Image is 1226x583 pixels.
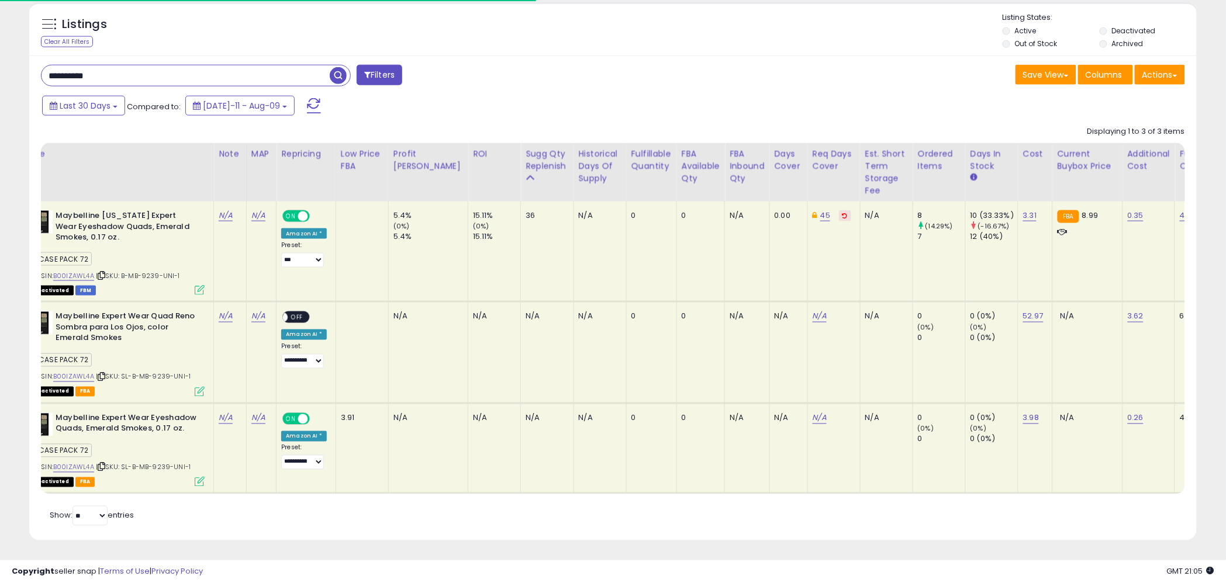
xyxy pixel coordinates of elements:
small: (0%) [971,424,987,433]
b: Maybelline [US_STATE] Expert Wear Eyeshadow Quads, Emerald Smokes, 0.17 oz. [56,210,198,246]
div: N/A [730,210,761,221]
span: N/A [1061,311,1075,322]
a: N/A [813,412,827,424]
span: Columns [1086,69,1123,81]
a: Privacy Policy [151,565,203,577]
div: 15.11% [473,210,520,221]
small: Days In Stock. [971,172,978,183]
div: N/A [393,413,459,424]
small: (0%) [971,323,987,332]
a: N/A [251,210,265,221]
label: Deactivated [1112,26,1156,36]
div: Preset: [281,241,327,268]
div: 5.4% [393,210,468,221]
div: N/A [730,413,761,424]
label: Out of Stock [1015,39,1058,48]
b: Maybelline Expert Wear Quad Reno Sombra para Los Ojos, color Emerald Smokes [56,311,198,347]
div: N/A [730,311,761,322]
small: (0%) [473,221,489,231]
a: B00IZAWL4A [53,463,94,473]
div: Fulfillment Cost [1180,148,1225,172]
div: 12 (40%) [971,231,1018,242]
span: [DATE]-11 - Aug-09 [203,100,280,112]
a: 45 [820,210,830,221]
a: Terms of Use [100,565,150,577]
small: (0%) [393,221,410,231]
div: N/A [775,311,799,322]
a: N/A [219,210,233,221]
span: All listings that are unavailable for purchase on Amazon for any reason other than out-of-stock [29,477,74,487]
span: Show: entries [50,510,134,521]
div: Fulfillable Quantity [631,148,672,172]
span: CASE PACK 72 [29,252,92,266]
span: FBA [75,387,95,397]
div: ROI [473,148,516,160]
div: 7 [918,231,965,242]
div: Ordered Items [918,148,961,172]
a: 3.98 [1023,412,1039,424]
button: Actions [1135,65,1185,85]
div: 0.00 [775,210,799,221]
div: Historical Days Of Supply [579,148,621,185]
small: (0%) [918,323,934,332]
img: 41Ix3srV8AL._SL40_.jpg [29,210,53,234]
div: Clear All Filters [41,36,93,47]
span: OFF [308,414,327,424]
div: FBA Available Qty [682,148,720,185]
small: FBA [1058,210,1079,223]
a: 0.35 [1128,210,1144,221]
div: Preset: [281,444,327,470]
button: Columns [1078,65,1133,85]
div: Sugg Qty Replenish [526,148,569,172]
div: 0 [682,311,716,322]
a: 3.31 [1023,210,1037,221]
div: 0 [918,333,965,343]
strong: Copyright [12,565,54,577]
div: N/A [393,311,459,322]
div: Est. Short Term Storage Fee [865,148,908,197]
div: 60.02 [1180,311,1221,322]
div: 0 (0%) [971,434,1018,445]
div: N/A [775,413,799,424]
a: B00IZAWL4A [53,271,94,281]
div: N/A [579,311,617,322]
span: N/A [1061,412,1075,424]
span: OFF [308,211,327,221]
div: 15.11% [473,231,520,242]
button: Last 30 Days [42,96,125,116]
span: | SKU: B-MB-9239-UNI-1 [96,271,180,280]
th: Please note that this number is a calculation based on your required days of coverage and your ve... [521,143,574,202]
a: N/A [251,412,265,424]
div: Repricing [281,148,331,160]
div: 8 [918,210,965,221]
small: (0%) [918,424,934,433]
a: B00IZAWL4A [53,372,94,382]
a: N/A [219,311,233,322]
button: Save View [1016,65,1076,85]
span: All listings that are unavailable for purchase on Amazon for any reason other than out-of-stock [29,286,74,296]
div: N/A [865,413,904,424]
div: 0 [918,413,965,424]
div: Profit [PERSON_NAME] [393,148,463,172]
div: N/A [526,311,565,322]
div: 0 [631,413,668,424]
div: Note [219,148,241,160]
div: N/A [473,413,512,424]
div: 0 [682,210,716,221]
div: Current Buybox Price [1058,148,1118,172]
div: Preset: [281,343,327,369]
div: FBA inbound Qty [730,148,765,185]
b: Maybelline Expert Wear Eyeshadow Quads, Emerald Smokes, 0.17 oz. [56,413,198,438]
img: 41Ix3srV8AL._SL40_.jpg [29,311,53,335]
div: Amazon AI * [281,431,327,442]
div: 0 (0%) [971,413,1018,424]
span: | SKU: SL-B-MB-9239-UNI-1 [96,372,191,381]
div: 0 (0%) [971,333,1018,343]
div: 0 [631,210,668,221]
div: N/A [865,210,904,221]
span: CASE PACK 72 [29,353,92,367]
div: 36 [526,210,565,221]
a: 4.36 [1180,210,1197,221]
a: N/A [219,412,233,424]
div: 3.91 [341,413,379,424]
